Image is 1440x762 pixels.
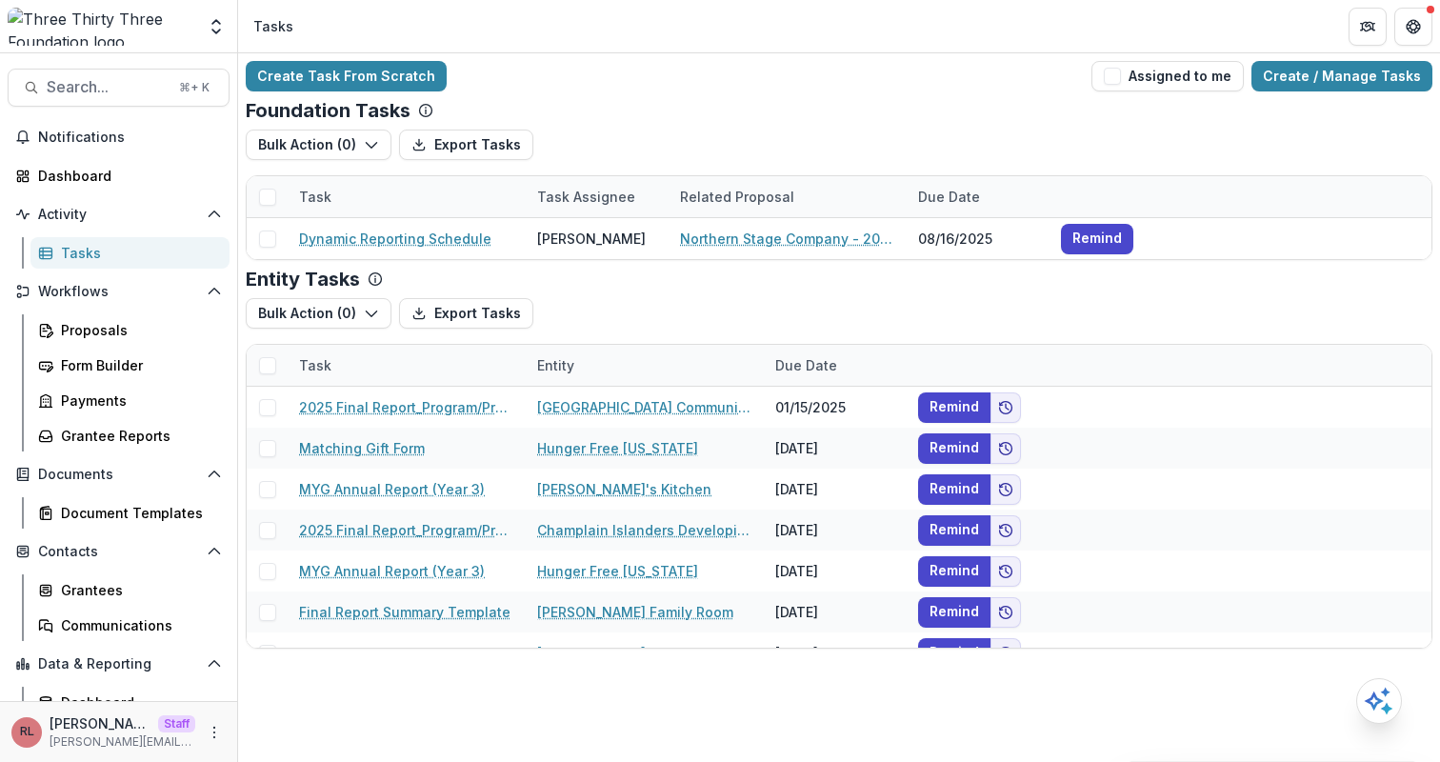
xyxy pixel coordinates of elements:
[246,12,301,40] nav: breadcrumb
[764,345,907,386] div: Due Date
[38,284,199,300] span: Workflows
[8,69,230,107] button: Search...
[764,355,849,375] div: Due Date
[246,268,360,291] p: Entity Tasks
[1091,61,1244,91] button: Assigned to me
[526,355,586,375] div: Entity
[526,176,669,217] div: Task Assignee
[537,602,733,622] a: [PERSON_NAME] Family Room
[537,561,698,581] a: Hunger Free [US_STATE]
[30,385,230,416] a: Payments
[20,726,34,738] div: Ruthwick LOI
[175,77,213,98] div: ⌘ + K
[907,176,1050,217] div: Due Date
[61,615,214,635] div: Communications
[918,433,990,464] button: Remind
[918,556,990,587] button: Remind
[203,721,226,744] button: More
[38,207,199,223] span: Activity
[246,130,391,160] button: Bulk Action (0)
[8,459,230,490] button: Open Documents
[526,187,647,207] div: Task Assignee
[47,78,168,96] span: Search...
[990,515,1021,546] button: Add to friends
[38,656,199,672] span: Data & Reporting
[299,643,510,663] a: Final Report Summary Template
[288,355,343,375] div: Task
[918,474,990,505] button: Remind
[907,187,991,207] div: Due Date
[669,187,806,207] div: Related Proposal
[30,314,230,346] a: Proposals
[299,479,485,499] a: MYG Annual Report (Year 3)
[399,298,533,329] button: Export Tasks
[918,392,990,423] button: Remind
[907,218,1050,259] div: 08/16/2025
[1349,8,1387,46] button: Partners
[61,692,214,712] div: Dashboard
[288,176,526,217] div: Task
[990,556,1021,587] button: Add to friends
[253,16,293,36] div: Tasks
[38,130,222,146] span: Notifications
[537,438,698,458] a: Hunger Free [US_STATE]
[990,474,1021,505] button: Add to friends
[918,515,990,546] button: Remind
[1356,678,1402,724] button: Open AI Assistant
[61,320,214,340] div: Proposals
[203,8,230,46] button: Open entity switcher
[61,580,214,600] div: Grantees
[61,391,214,411] div: Payments
[50,713,150,733] p: [PERSON_NAME]
[246,99,410,122] p: Foundation Tasks
[288,187,343,207] div: Task
[299,561,485,581] a: MYG Annual Report (Year 3)
[537,479,711,499] a: [PERSON_NAME]'s Kitchen
[30,237,230,269] a: Tasks
[299,520,514,540] a: 2025 Final Report_Program/Project
[299,438,425,458] a: Matching Gift Form
[1061,224,1133,254] button: Remind
[246,298,391,329] button: Bulk Action (0)
[30,420,230,451] a: Grantee Reports
[61,503,214,523] div: Document Templates
[30,687,230,718] a: Dashboard
[764,428,907,469] div: [DATE]
[537,520,752,540] a: Champlain Islanders Developing Essential Resources
[30,497,230,529] a: Document Templates
[764,387,907,428] div: 01/15/2025
[918,638,990,669] button: Remind
[990,638,1021,669] button: Add to friends
[8,649,230,679] button: Open Data & Reporting
[38,467,199,483] span: Documents
[669,176,907,217] div: Related Proposal
[764,469,907,510] div: [DATE]
[299,602,510,622] a: Final Report Summary Template
[8,199,230,230] button: Open Activity
[8,8,195,46] img: Three Thirty Three Foundation logo
[990,433,1021,464] button: Add to friends
[8,276,230,307] button: Open Workflows
[537,229,646,249] div: [PERSON_NAME]
[30,610,230,641] a: Communications
[288,345,526,386] div: Task
[1394,8,1432,46] button: Get Help
[61,426,214,446] div: Grantee Reports
[61,355,214,375] div: Form Builder
[680,229,895,249] a: Northern Stage Company - 2024
[526,345,764,386] div: Entity
[764,551,907,592] div: [DATE]
[61,243,214,263] div: Tasks
[399,130,533,160] button: Export Tasks
[764,510,907,551] div: [DATE]
[8,122,230,152] button: Notifications
[158,715,195,732] p: Staff
[1251,61,1432,91] a: Create / Manage Tasks
[38,544,199,560] span: Contacts
[764,592,907,632] div: [DATE]
[8,536,230,567] button: Open Contacts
